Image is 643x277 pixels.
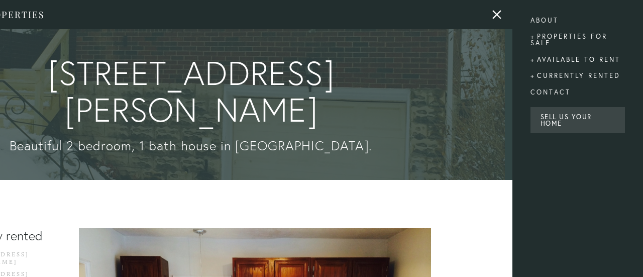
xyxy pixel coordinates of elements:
div: Properties for Sale [530,29,625,52]
a: Sell Us Your Home [530,107,625,133]
div: Available to rent [530,51,625,68]
a: Contact [530,84,625,101]
div: Currently rented [530,68,625,84]
a: About [530,12,625,29]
